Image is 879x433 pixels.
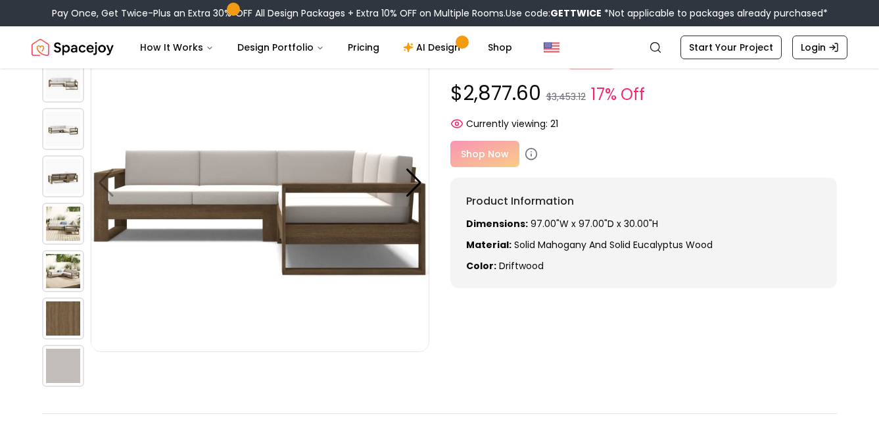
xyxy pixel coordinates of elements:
[466,217,822,230] p: 97.00"W x 97.00"D x 30.00"H
[42,155,84,197] img: https://storage.googleapis.com/spacejoy-main/assets/60b7878571906f001c999f0e/product_3_langg93a7glh
[32,34,114,61] a: Spacejoy
[130,34,523,61] nav: Main
[450,82,838,107] p: $2,877.60
[32,34,114,61] img: Spacejoy Logo
[506,7,602,20] span: Use code:
[591,83,645,107] small: 17% Off
[52,7,828,20] div: Pay Once, Get Twice-Plus an Extra 30% OFF All Design Packages + Extra 10% OFF on Multiple Rooms.
[499,259,544,272] span: driftwood
[130,34,224,61] button: How It Works
[337,34,390,61] a: Pricing
[466,238,511,251] strong: Material:
[42,108,84,150] img: https://storage.googleapis.com/spacejoy-main/assets/60b7878571906f001c999f0e/product_2_mo0fgo4lgab
[680,36,782,59] a: Start Your Project
[466,217,528,230] strong: Dimensions:
[602,7,828,20] span: *Not applicable to packages already purchased*
[42,297,84,340] img: https://storage.googleapis.com/spacejoy-main/assets/60b7878571906f001c999f0e/product_6_93aa59laj125
[466,259,496,272] strong: Color:
[546,90,586,103] small: $3,453.12
[477,34,523,61] a: Shop
[466,117,548,130] span: Currently viewing:
[568,51,615,70] span: ON SALE
[91,13,429,352] img: https://storage.googleapis.com/spacejoy-main/assets/60b7878571906f001c999f0e/product_0_np3j9ip5np2g
[227,34,335,61] button: Design Portfolio
[544,39,559,55] img: United States
[42,250,84,292] img: https://storage.googleapis.com/spacejoy-main/assets/60b7878571906f001c999f0e/product_5_jk8ag3eglaa
[792,36,847,59] a: Login
[466,193,822,209] h6: Product Information
[42,345,84,387] img: https://storage.googleapis.com/spacejoy-main/assets/60b7878571906f001c999f0e/product_7_o8o5mmpjm38
[42,203,84,245] img: https://storage.googleapis.com/spacejoy-main/assets/60b7878571906f001c999f0e/product_4_70oo16dedcg7
[550,7,602,20] b: GETTWICE
[514,238,713,251] span: solid mahogany and solid eucalyptus wood
[550,117,558,130] span: 21
[32,26,847,68] nav: Global
[450,24,838,71] p: PORTSIDE OUTDOOR 3 PIECE L SHAPED SECTIONAL
[392,34,475,61] a: AI Design
[42,61,84,103] img: https://storage.googleapis.com/spacejoy-main/assets/60b7878571906f001c999f0e/product_1_ha012h7n9kn5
